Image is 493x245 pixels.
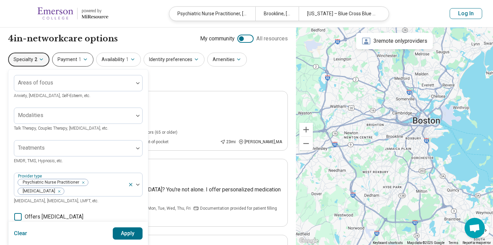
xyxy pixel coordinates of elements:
[200,35,235,43] span: My community
[18,112,43,118] label: Modalities
[25,213,83,221] span: Offers [MEDICAL_DATA]
[200,205,277,211] span: Documentation provided for patient filling
[299,137,313,150] button: Zoom out
[407,241,445,245] span: Map data ©2025 Google
[169,7,255,21] div: Psychiatric Nurse Practitioner, [MEDICAL_DATA]
[18,145,45,151] label: Treatments
[356,33,433,49] div: 3 remote only providers
[82,8,108,14] div: powered by
[35,56,37,63] span: 2
[113,227,143,240] button: Apply
[299,7,385,21] div: [US_STATE] – Blue Cross Blue Shield
[207,53,247,67] button: Amenities
[255,7,298,21] div: Brookline, [GEOGRAPHIC_DATA]
[144,139,169,145] span: Out-of-pocket
[8,33,118,44] h1: 4 in-network care options
[96,53,141,67] button: Availability1
[220,139,236,145] div: 23 mi
[238,139,282,145] div: [PERSON_NAME] , MA
[14,158,63,163] span: EMDR, TMS, Hypnosis, etc.
[52,53,93,67] button: Payment1
[14,227,27,240] button: Clear
[14,199,99,203] span: [MEDICAL_DATA], [MEDICAL_DATA], LMFT, etc.
[34,118,282,126] p: New England Psychiatry
[18,188,57,194] span: [MEDICAL_DATA]
[18,179,81,186] span: Psychiatric Nurse Practitioner
[8,53,49,67] button: Specialty2
[465,218,485,238] div: Open chat
[34,186,282,202] p: Overwhelmed by college, anxiety, or [MEDICAL_DATA]? You're not alone. I offer personalized medica...
[256,35,288,43] span: All resources
[14,93,90,98] span: Anxiety, [MEDICAL_DATA], Self-Esteem, etc.
[449,241,458,245] a: Terms (opens in new tab)
[136,205,191,211] span: Works Mon, Tue, Wed, Thu, Fri
[450,8,482,19] button: Log In
[11,5,108,22] a: Emerson Collegepowered by
[14,126,108,131] span: Talk Therapy, Couples Therapy, [MEDICAL_DATA], etc.
[144,53,205,67] button: Identity preferences
[79,56,81,63] span: 1
[126,56,129,63] span: 1
[299,123,313,136] button: Zoom in
[18,174,43,178] label: Provider type
[38,5,73,22] img: Emerson College
[18,79,53,86] label: Areas of focus
[463,241,491,245] a: Report a map error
